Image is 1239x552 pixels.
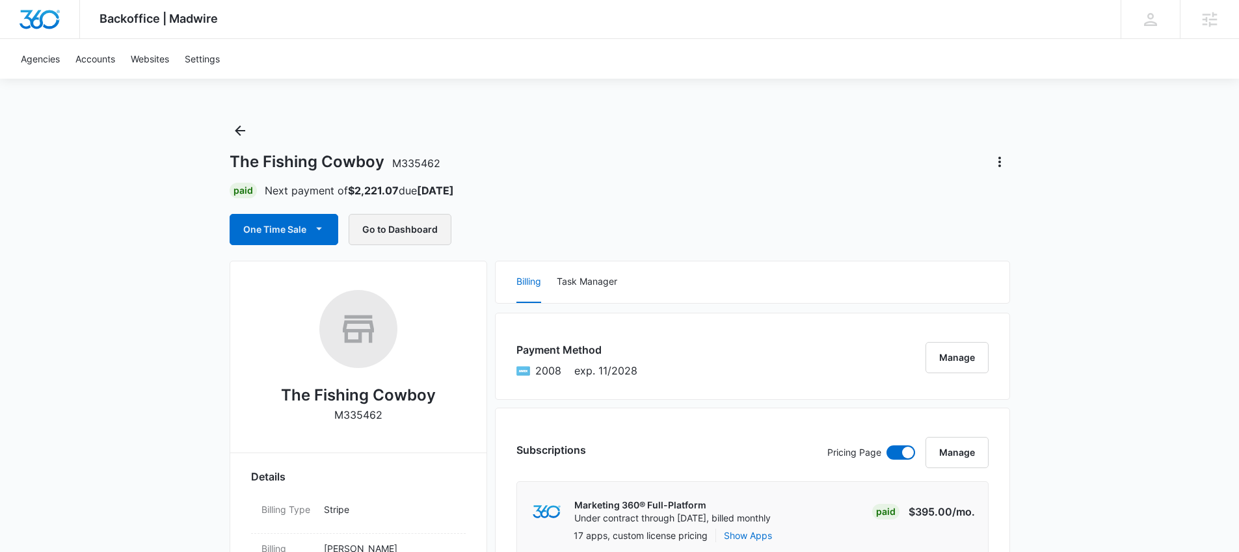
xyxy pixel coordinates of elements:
[557,261,617,303] button: Task Manager
[230,183,257,198] div: Paid
[251,495,466,534] div: Billing TypeStripe
[535,363,561,378] span: American Express ending with
[123,39,177,79] a: Websites
[516,442,586,458] h3: Subscriptions
[989,151,1010,172] button: Actions
[516,261,541,303] button: Billing
[827,445,881,460] p: Pricing Page
[349,214,451,245] button: Go to Dashboard
[574,499,771,512] p: Marketing 360® Full-Platform
[574,363,637,378] span: exp. 11/2028
[574,512,771,525] p: Under contract through [DATE], billed monthly
[230,152,440,172] h1: The Fishing Cowboy
[13,39,68,79] a: Agencies
[324,503,455,516] p: Stripe
[68,39,123,79] a: Accounts
[926,437,989,468] button: Manage
[348,184,399,197] strong: $2,221.07
[230,120,250,141] button: Back
[100,12,218,25] span: Backoffice | Madwire
[909,504,975,519] p: $395.00
[265,183,454,198] p: Next payment of due
[417,184,454,197] strong: [DATE]
[261,503,313,516] dt: Billing Type
[926,342,989,373] button: Manage
[952,505,975,518] span: /mo.
[251,469,286,484] span: Details
[516,342,637,358] h3: Payment Method
[724,529,772,542] button: Show Apps
[872,504,899,519] div: Paid
[281,384,436,407] h2: The Fishing Cowboy
[230,214,338,245] button: One Time Sale
[177,39,228,79] a: Settings
[334,407,382,423] p: M335462
[392,157,440,170] span: M335462
[574,529,708,542] p: 17 apps, custom license pricing
[533,505,561,519] img: marketing360Logo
